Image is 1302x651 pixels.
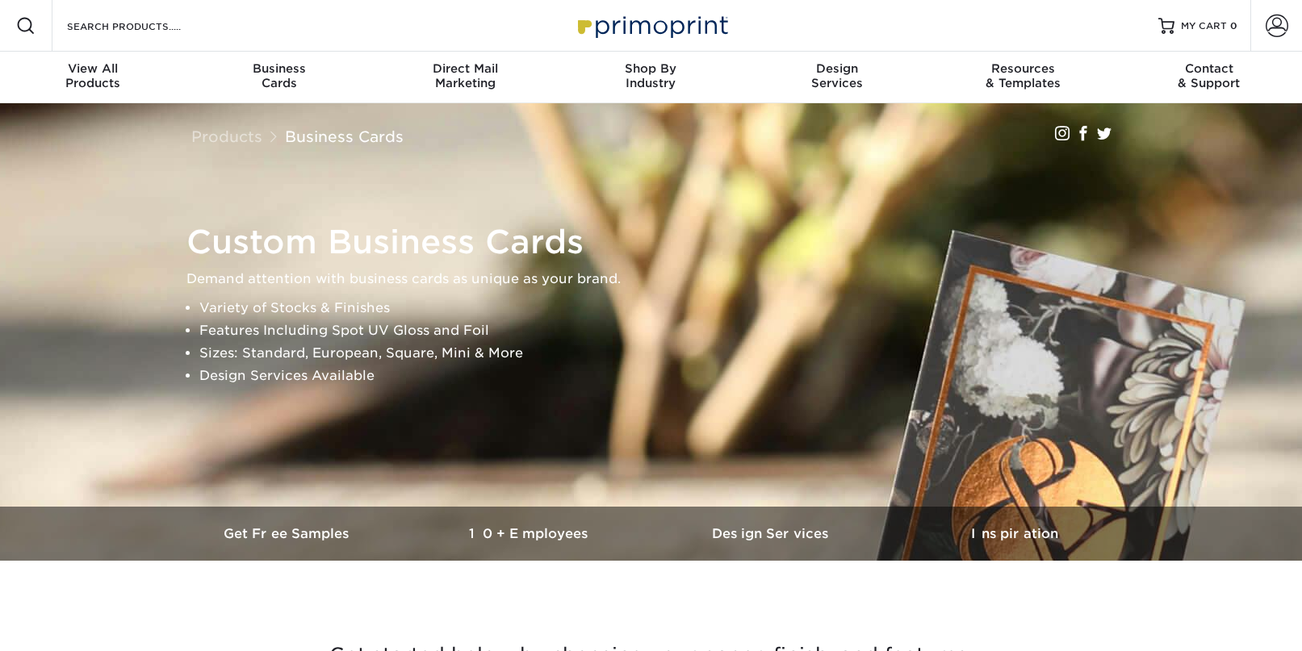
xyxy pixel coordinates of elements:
[199,297,1131,319] li: Variety of Stocks & Finishes
[65,16,223,35] input: SEARCH PRODUCTS.....
[372,61,558,90] div: Marketing
[744,61,930,76] span: Design
[1181,19,1227,33] span: MY CART
[651,526,894,541] h3: Design Services
[186,223,1131,261] h1: Custom Business Cards
[558,52,743,103] a: Shop ByIndustry
[186,61,371,90] div: Cards
[199,365,1131,387] li: Design Services Available
[372,61,558,76] span: Direct Mail
[651,507,894,561] a: Design Services
[744,52,930,103] a: DesignServices
[372,52,558,103] a: Direct MailMarketing
[558,61,743,90] div: Industry
[1116,61,1302,76] span: Contact
[191,127,262,145] a: Products
[167,507,409,561] a: Get Free Samples
[930,61,1116,76] span: Resources
[1230,20,1237,31] span: 0
[744,61,930,90] div: Services
[558,61,743,76] span: Shop By
[186,268,1131,290] p: Demand attention with business cards as unique as your brand.
[409,507,651,561] a: 10+ Employees
[186,52,371,103] a: BusinessCards
[409,526,651,541] h3: 10+ Employees
[894,507,1136,561] a: Inspiration
[1116,61,1302,90] div: & Support
[571,8,732,43] img: Primoprint
[285,127,404,145] a: Business Cards
[186,61,371,76] span: Business
[1116,52,1302,103] a: Contact& Support
[199,319,1131,342] li: Features Including Spot UV Gloss and Foil
[930,61,1116,90] div: & Templates
[167,526,409,541] h3: Get Free Samples
[930,52,1116,103] a: Resources& Templates
[199,342,1131,365] li: Sizes: Standard, European, Square, Mini & More
[894,526,1136,541] h3: Inspiration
